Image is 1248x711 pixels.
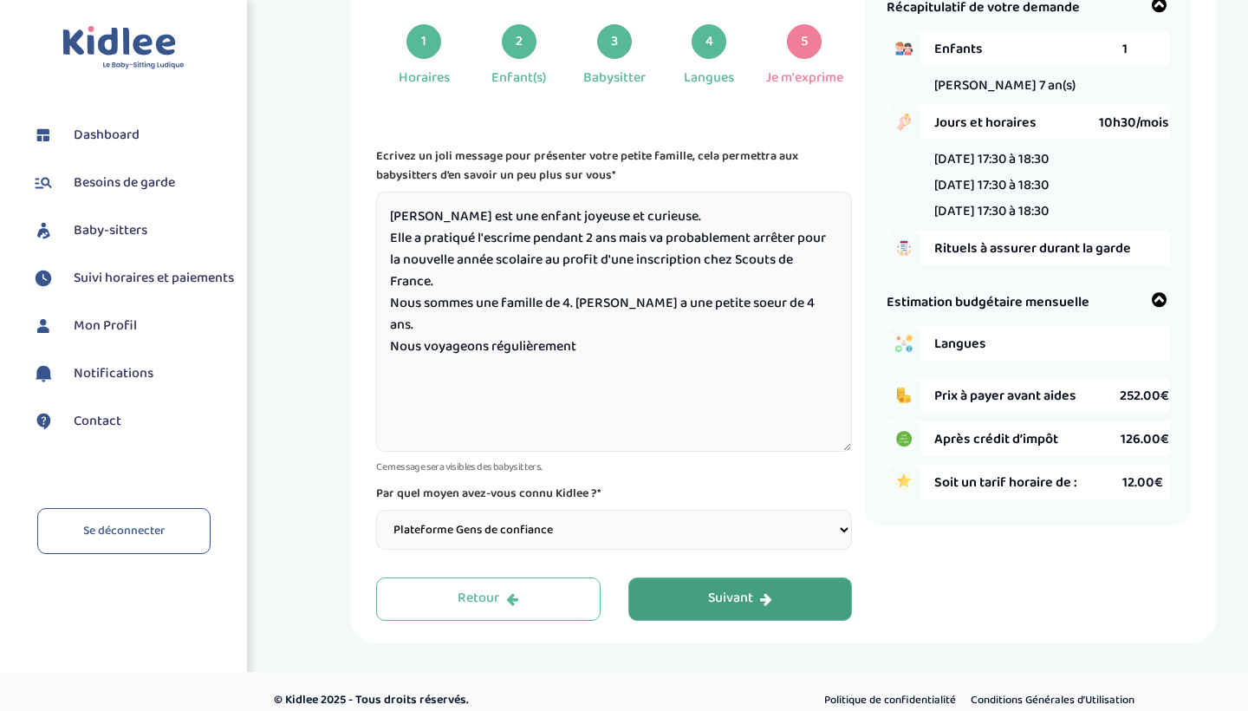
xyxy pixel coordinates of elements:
[934,472,1122,493] span: Soit un tarif horaire de :
[934,333,1122,355] span: Langues
[887,231,921,265] img: hand_to_do_list.png
[887,105,921,140] img: hand_clock.png
[1122,472,1163,493] span: 12.00€
[30,170,234,196] a: Besoins de garde
[934,148,1049,170] li: [DATE] 17:30 à 18:30
[1120,385,1169,407] span: 252.00€
[934,238,1169,259] span: Rituels à assurer durant la garde
[30,218,234,244] a: Baby-sitters
[74,125,140,146] span: Dashboard
[934,428,1121,450] span: Après crédit d’impôt
[37,508,211,554] a: Se déconnecter
[30,313,56,339] img: profil.svg
[30,408,234,434] a: Contact
[1099,112,1169,134] span: 10h30/mois
[30,218,56,244] img: babysitters.svg
[30,408,56,434] img: contact.svg
[62,26,185,70] img: logo.svg
[597,24,632,59] div: 3
[934,112,1099,134] span: Jours et horaires
[74,220,147,241] span: Baby-sitters
[74,268,234,289] span: Suivi horaires et paiements
[887,465,921,499] img: star.png
[30,265,56,291] img: suivihoraire.svg
[628,577,853,621] button: Suivant
[74,316,137,336] span: Mon Profil
[1121,428,1169,450] span: 126.00€
[692,24,726,59] div: 4
[30,265,234,291] a: Suivi horaires et paiements
[934,75,1076,96] span: [PERSON_NAME] 7 an(s)
[887,421,921,456] img: credit_impot.PNG
[30,122,234,148] a: Dashboard
[684,68,734,88] div: Langues
[30,361,234,387] a: Notifications
[406,24,441,59] div: 1
[376,459,852,475] p: Ce message sera visibles des babysitters.
[30,313,234,339] a: Mon Profil
[74,411,121,432] span: Contact
[787,24,822,59] div: 5
[887,291,1089,313] span: Estimation budgétaire mensuelle
[458,589,518,609] div: Retour
[934,385,1120,407] span: Prix à payer avant aides
[934,200,1049,222] li: [DATE] 17:30 à 18:30
[887,31,921,66] img: boy_girl.png
[74,173,175,193] span: Besoins de garde
[30,361,56,387] img: notification.svg
[30,122,56,148] img: dashboard.svg
[1122,38,1128,60] span: 1
[491,68,546,88] div: Enfant(s)
[376,577,601,621] button: Retour
[887,326,921,361] img: activities.png
[934,38,1122,60] span: Enfants
[74,363,153,384] span: Notifications
[376,484,852,503] p: Par quel moyen avez-vous connu Kidlee ?*
[887,378,921,413] img: coins.png
[766,68,843,88] div: Je m'exprime
[274,691,698,709] p: © Kidlee 2025 - Tous droits réservés.
[30,170,56,196] img: besoin.svg
[502,24,536,59] div: 2
[376,147,852,185] p: Ecrivez un joli message pour présenter votre petite famille, cela permettra aux babysitters d’en ...
[399,68,450,88] div: Horaires
[583,68,646,88] div: Babysitter
[708,589,772,609] div: Suivant
[934,174,1049,196] li: [DATE] 17:30 à 18:30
